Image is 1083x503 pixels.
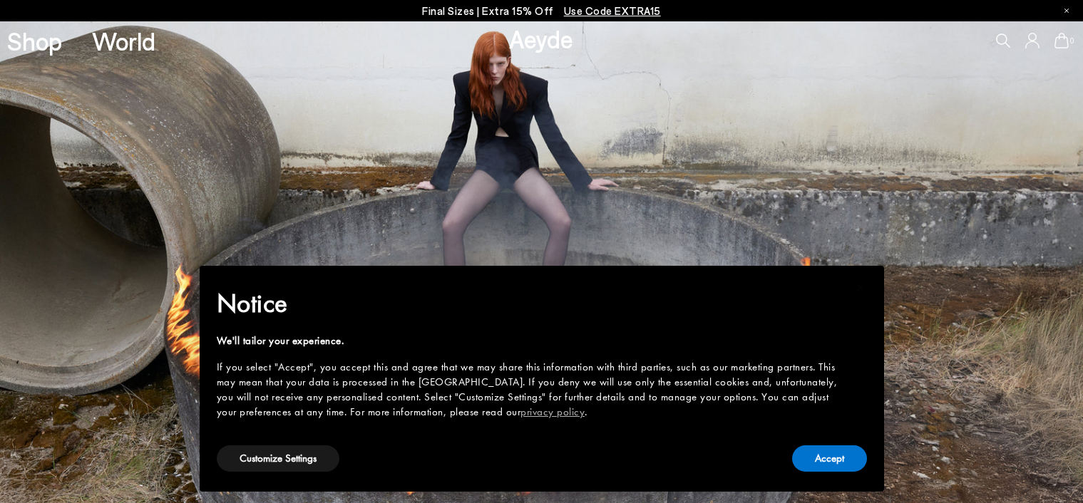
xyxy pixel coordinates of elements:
span: × [856,276,866,298]
button: Close this notice [844,270,878,304]
button: Customize Settings [217,445,339,472]
button: Accept [792,445,867,472]
a: privacy policy [520,405,585,419]
div: We'll tailor your experience. [217,333,844,348]
h2: Notice [217,285,844,322]
div: If you select "Accept", you accept this and agree that we may share this information with third p... [217,360,844,420]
